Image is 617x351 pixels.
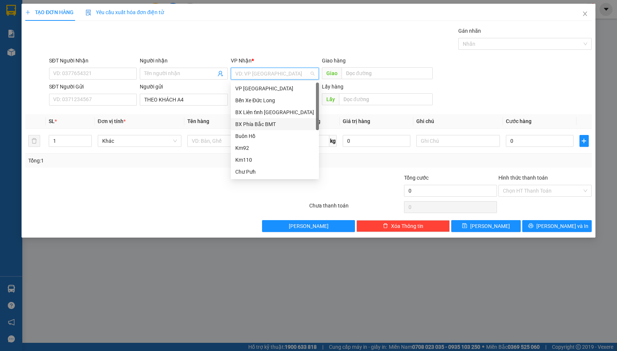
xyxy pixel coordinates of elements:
span: [PERSON_NAME] và In [536,222,588,230]
input: Ghi Chú [416,135,500,147]
div: Km92 [235,144,314,152]
span: Xóa Thông tin [391,222,423,230]
span: save [462,223,467,229]
div: Buôn Hồ [235,132,314,140]
div: SĐT Người Gửi [49,83,137,91]
label: Gán nhãn [458,28,481,34]
span: SL [49,118,55,124]
label: Hình thức thanh toán [498,175,548,181]
span: plus [25,10,30,15]
div: BX Phía Bắc BMT [235,120,314,128]
div: VP Đà Lạt [231,83,319,94]
span: user-add [217,71,223,77]
span: Lấy [322,93,339,105]
span: Tổng cước [404,175,429,181]
input: Dọc đường [339,93,433,105]
th: Ghi chú [413,114,503,129]
button: Close [575,4,595,25]
div: Chư Pưh [231,166,319,178]
div: Người nhận [140,57,228,65]
span: TẠO ĐƠN HÀNG [25,9,74,15]
div: Chưa thanh toán [308,202,403,215]
div: BX Phía Bắc BMT [231,118,319,130]
button: [PERSON_NAME] [262,220,355,232]
span: [PERSON_NAME] [470,222,510,230]
div: Buôn Hồ [231,130,319,142]
div: Km92 [231,142,319,154]
span: Giao [322,67,342,79]
div: VP [GEOGRAPHIC_DATA] [235,84,314,93]
input: VD: Bàn, Ghế [187,135,271,147]
span: Khác [102,135,177,146]
button: delete [28,135,40,147]
span: Tên hàng [187,118,209,124]
div: BX Liên tỉnh [GEOGRAPHIC_DATA] [235,108,314,116]
span: Yêu cầu xuất hóa đơn điện tử [85,9,164,15]
div: Bến Xe Đức Long [231,94,319,106]
div: BX Liên tỉnh Đà Lạt [231,106,319,118]
span: plus [580,138,588,144]
button: save[PERSON_NAME] [451,220,521,232]
span: Lấy hàng [322,84,343,90]
span: Đơn vị tính [98,118,126,124]
div: Tổng: 1 [28,157,238,165]
div: Người gửi [140,83,228,91]
span: close [582,11,588,17]
div: Km110 [235,156,314,164]
input: Dọc đường [342,67,433,79]
span: Cước hàng [506,118,532,124]
button: printer[PERSON_NAME] và In [522,220,592,232]
button: deleteXóa Thông tin [356,220,450,232]
div: Bến Xe Đức Long [235,96,314,104]
span: [PERSON_NAME] [289,222,329,230]
span: VP Nhận [231,58,252,64]
span: delete [383,223,388,229]
span: Giá trị hàng [343,118,370,124]
div: Km110 [231,154,319,166]
span: Giao hàng [322,58,346,64]
input: 0 [343,135,410,147]
div: Chư Pưh [235,168,314,176]
span: kg [329,135,337,147]
img: icon [85,10,91,16]
span: printer [528,223,533,229]
button: plus [579,135,589,147]
div: SĐT Người Nhận [49,57,137,65]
